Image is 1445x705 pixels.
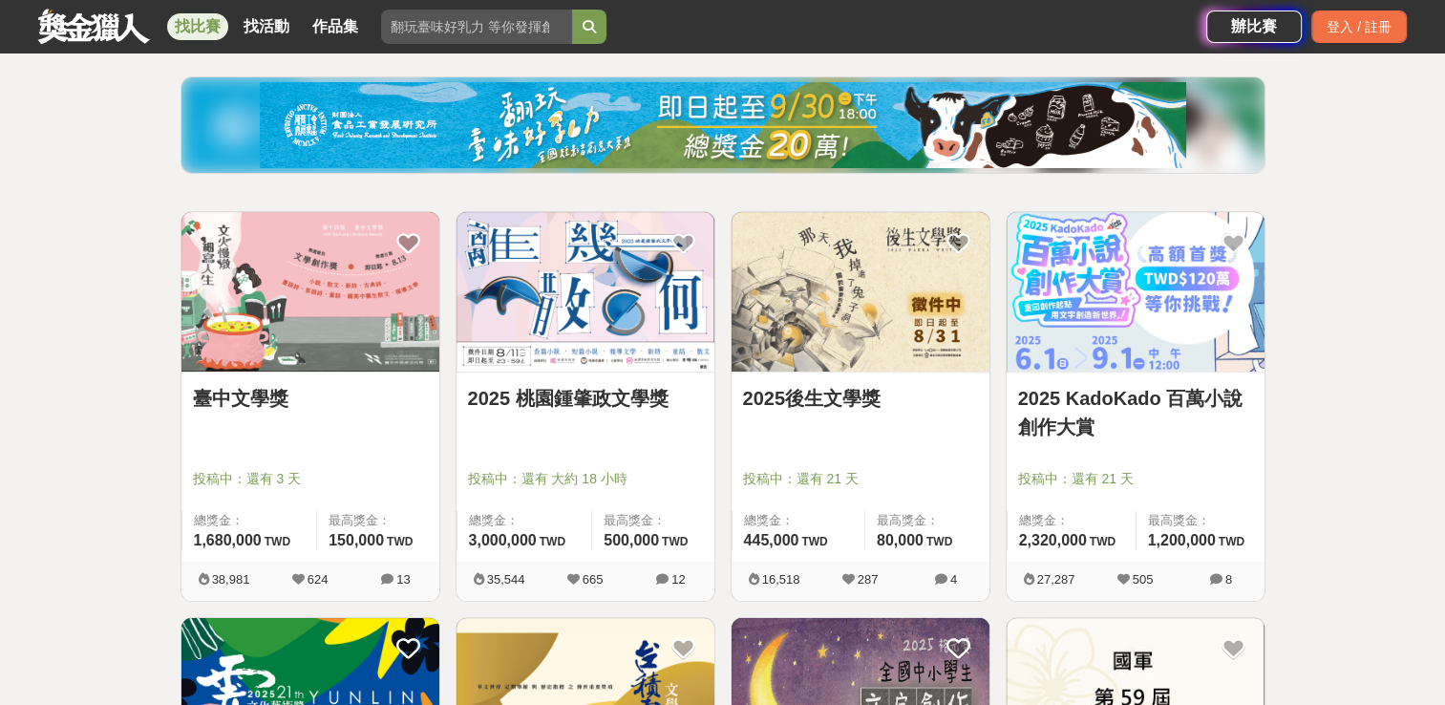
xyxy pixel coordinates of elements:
[858,572,879,587] span: 287
[1090,535,1116,548] span: TWD
[732,212,989,372] img: Cover Image
[926,535,952,548] span: TWD
[193,384,428,413] a: 臺中文學獎
[487,572,525,587] span: 35,544
[1007,212,1264,372] img: Cover Image
[194,511,306,530] span: 總獎金：
[1225,572,1232,587] span: 8
[329,532,384,548] span: 150,000
[743,384,978,413] a: 2025後生文學獎
[877,532,924,548] span: 80,000
[381,10,572,44] input: 翻玩臺味好乳力 等你發揮創意！
[457,212,714,372] img: Cover Image
[212,572,250,587] span: 38,981
[732,212,989,373] a: Cover Image
[604,511,702,530] span: 最高獎金：
[468,384,703,413] a: 2025 桃園鍾肇政文學獎
[396,572,410,587] span: 13
[329,511,427,530] span: 最高獎金：
[801,535,827,548] span: TWD
[1037,572,1075,587] span: 27,287
[260,82,1186,168] img: bbde9c48-f993-4d71-8b4e-c9f335f69c12.jpg
[1019,532,1087,548] span: 2,320,000
[877,511,978,530] span: 最高獎金：
[265,535,290,548] span: TWD
[744,511,853,530] span: 總獎金：
[671,572,685,587] span: 12
[662,535,688,548] span: TWD
[1018,469,1253,489] span: 投稿中：還有 21 天
[1148,511,1253,530] span: 最高獎金：
[604,532,659,548] span: 500,000
[744,532,799,548] span: 445,000
[1219,535,1244,548] span: TWD
[950,572,957,587] span: 4
[457,212,714,373] a: Cover Image
[181,212,439,372] img: Cover Image
[469,511,581,530] span: 總獎金：
[540,535,565,548] span: TWD
[305,13,366,40] a: 作品集
[1133,572,1154,587] span: 505
[469,532,537,548] span: 3,000,000
[583,572,604,587] span: 665
[1007,212,1264,373] a: Cover Image
[1206,11,1302,43] a: 辦比賽
[1019,511,1124,530] span: 總獎金：
[762,572,800,587] span: 16,518
[1018,384,1253,441] a: 2025 KadoKado 百萬小說創作大賞
[743,469,978,489] span: 投稿中：還有 21 天
[181,212,439,373] a: Cover Image
[468,469,703,489] span: 投稿中：還有 大約 18 小時
[193,469,428,489] span: 投稿中：還有 3 天
[1311,11,1407,43] div: 登入 / 註冊
[1148,532,1216,548] span: 1,200,000
[167,13,228,40] a: 找比賽
[236,13,297,40] a: 找活動
[387,535,413,548] span: TWD
[308,572,329,587] span: 624
[194,532,262,548] span: 1,680,000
